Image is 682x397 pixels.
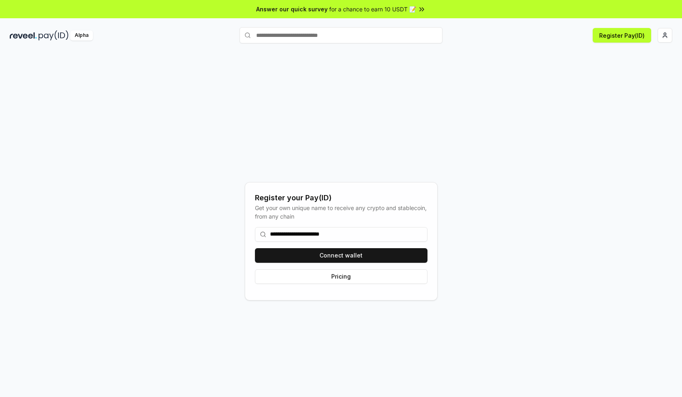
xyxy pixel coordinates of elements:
[39,30,69,41] img: pay_id
[329,5,416,13] span: for a chance to earn 10 USDT 📝
[255,269,427,284] button: Pricing
[70,30,93,41] div: Alpha
[255,192,427,204] div: Register your Pay(ID)
[255,248,427,263] button: Connect wallet
[10,30,37,41] img: reveel_dark
[593,28,651,43] button: Register Pay(ID)
[256,5,328,13] span: Answer our quick survey
[255,204,427,221] div: Get your own unique name to receive any crypto and stablecoin, from any chain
